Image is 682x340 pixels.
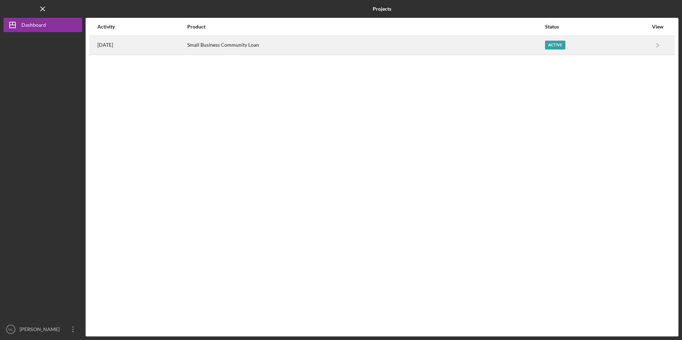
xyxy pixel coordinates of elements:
div: Status [545,24,648,30]
div: Activity [97,24,187,30]
div: Small Business Community Loan [187,36,544,54]
b: Projects [373,6,391,12]
div: View [649,24,667,30]
time: 2025-10-02 21:26 [97,42,113,48]
div: [PERSON_NAME] [18,322,64,338]
div: Product [187,24,544,30]
button: ML[PERSON_NAME] [4,322,82,336]
div: Dashboard [21,18,46,34]
button: Dashboard [4,18,82,32]
text: ML [8,328,13,331]
div: Active [545,41,565,50]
